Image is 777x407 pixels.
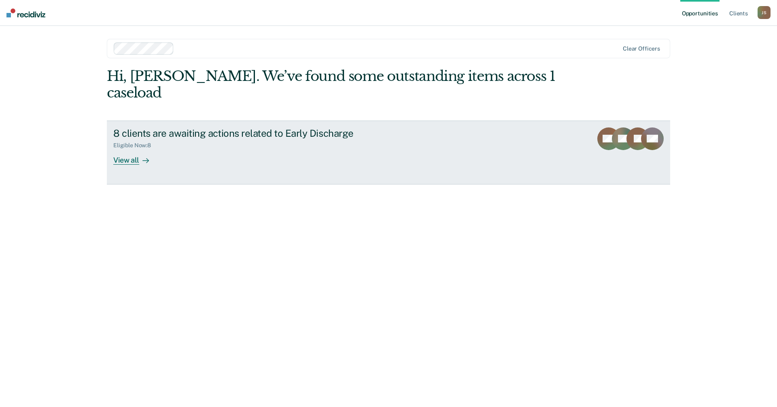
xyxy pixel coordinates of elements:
img: Recidiviz [6,8,45,17]
div: View all [113,149,159,165]
div: Clear officers [623,45,660,52]
div: 8 clients are awaiting actions related to Early Discharge [113,127,397,139]
div: Hi, [PERSON_NAME]. We’ve found some outstanding items across 1 caseload [107,68,558,101]
button: JS [758,6,771,19]
div: J S [758,6,771,19]
div: Eligible Now : 8 [113,142,157,149]
a: 8 clients are awaiting actions related to Early DischargeEligible Now:8View all [107,121,670,184]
